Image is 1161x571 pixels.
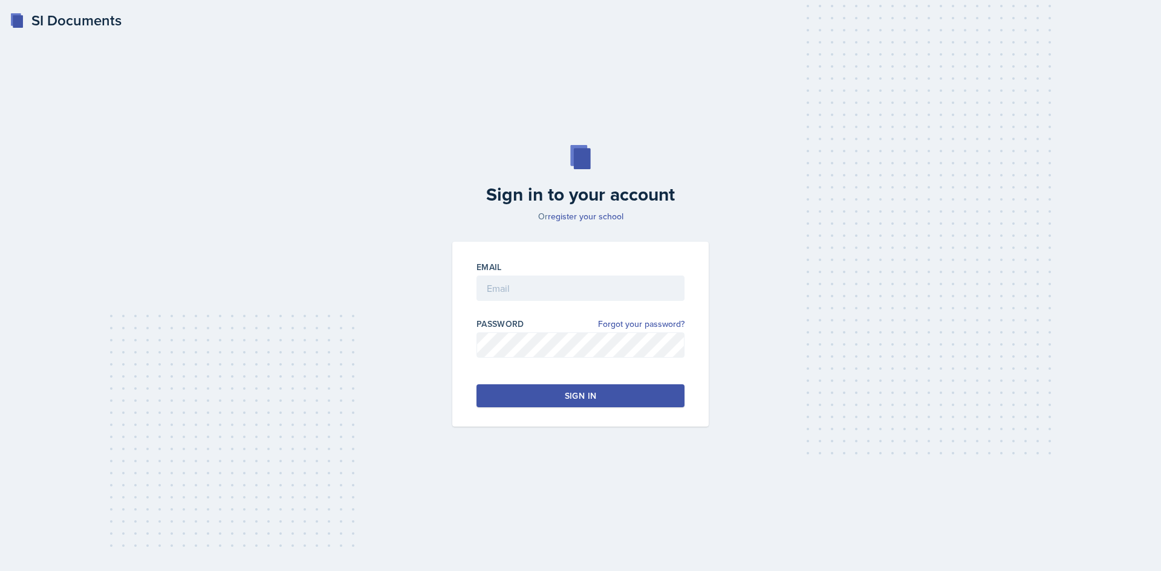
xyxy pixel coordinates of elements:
a: Forgot your password? [598,318,685,331]
h2: Sign in to your account [445,184,716,205]
a: SI Documents [10,10,122,31]
label: Password [476,318,524,330]
input: Email [476,276,685,301]
p: Or [445,210,716,222]
div: Sign in [565,390,596,402]
label: Email [476,261,502,273]
a: register your school [548,210,623,222]
button: Sign in [476,384,685,407]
